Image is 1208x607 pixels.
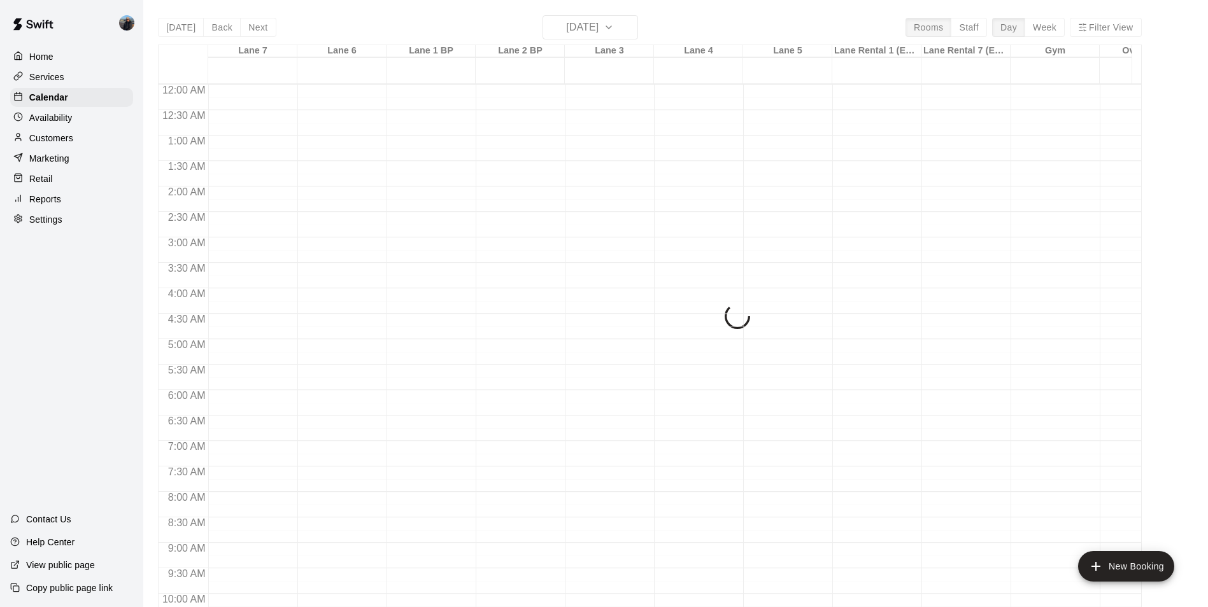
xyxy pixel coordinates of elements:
[119,15,134,31] img: Coach Cruz
[29,91,68,104] p: Calendar
[10,149,133,168] a: Marketing
[159,85,209,95] span: 12:00 AM
[165,136,209,146] span: 1:00 AM
[208,45,297,57] div: Lane 7
[29,172,53,185] p: Retail
[29,213,62,226] p: Settings
[165,415,209,426] span: 6:30 AM
[743,45,832,57] div: Lane 5
[565,45,654,57] div: Lane 3
[26,513,71,526] p: Contact Us
[476,45,565,57] div: Lane 2 BP
[1100,45,1189,57] div: Over Flow
[921,45,1011,57] div: Lane Rental 7 (Early Bird)
[165,237,209,248] span: 3:00 AM
[654,45,743,57] div: Lane 4
[10,88,133,107] a: Calendar
[29,152,69,165] p: Marketing
[165,186,209,197] span: 2:00 AM
[10,210,133,229] a: Settings
[10,169,133,188] a: Retail
[26,536,75,548] p: Help Center
[165,212,209,223] span: 2:30 AM
[165,288,209,299] span: 4:00 AM
[297,45,387,57] div: Lane 6
[165,543,209,554] span: 9:00 AM
[165,339,209,350] span: 5:00 AM
[387,45,476,57] div: Lane 1 BP
[165,161,209,172] span: 1:30 AM
[165,314,209,324] span: 4:30 AM
[10,129,133,148] a: Customers
[29,111,73,124] p: Availability
[29,71,64,83] p: Services
[10,67,133,87] a: Services
[165,568,209,579] span: 9:30 AM
[159,594,209,604] span: 10:00 AM
[165,492,209,503] span: 8:00 AM
[26,559,95,571] p: View public page
[10,190,133,209] a: Reports
[165,517,209,528] span: 8:30 AM
[165,263,209,274] span: 3:30 AM
[29,132,73,144] p: Customers
[165,390,209,401] span: 6:00 AM
[10,47,133,66] a: Home
[26,582,113,594] p: Copy public page link
[29,50,53,63] p: Home
[165,441,209,452] span: 7:00 AM
[159,110,209,121] span: 12:30 AM
[1011,45,1100,57] div: Gym
[165,365,209,375] span: 5:30 AM
[832,45,921,57] div: Lane Rental 1 (Early Bird)
[117,10,143,36] div: Coach Cruz
[1078,551,1174,582] button: add
[10,108,133,127] a: Availability
[165,466,209,477] span: 7:30 AM
[29,193,61,206] p: Reports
